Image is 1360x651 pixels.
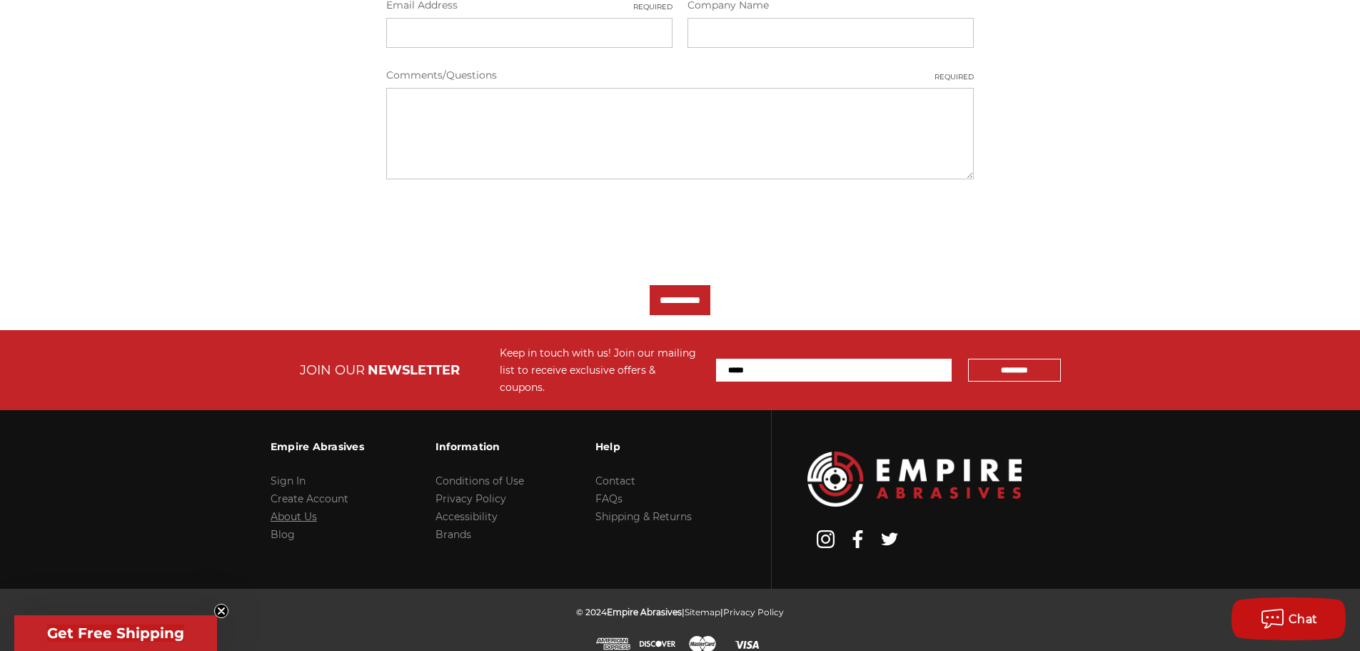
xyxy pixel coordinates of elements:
span: Get Free Shipping [47,625,184,642]
span: Empire Abrasives [607,607,682,617]
a: FAQs [595,492,623,505]
span: JOIN OUR [300,362,365,378]
a: Contact [595,474,635,487]
p: © 2024 | | [576,603,784,621]
span: NEWSLETTER [368,362,460,378]
a: Privacy Policy [723,607,784,617]
h3: Help [595,432,692,462]
a: Brands [435,528,471,541]
small: Required [633,1,673,12]
a: Accessibility [435,510,498,523]
img: Empire Abrasives Logo Image [807,452,1022,507]
small: Required [935,71,974,82]
div: Get Free ShippingClose teaser [14,615,217,651]
h3: Information [435,432,524,462]
span: Chat [1289,612,1318,626]
iframe: reCAPTCHA [386,199,603,255]
a: Sign In [271,474,306,487]
a: Privacy Policy [435,492,506,505]
a: About Us [271,510,317,523]
a: Conditions of Use [435,474,524,487]
a: Create Account [271,492,348,505]
a: Sitemap [685,607,720,617]
label: Comments/Questions [386,68,974,83]
button: Close teaser [214,604,228,618]
a: Shipping & Returns [595,510,692,523]
button: Chat [1231,597,1346,640]
div: Keep in touch with us! Join our mailing list to receive exclusive offers & coupons. [500,344,702,396]
h3: Empire Abrasives [271,432,364,462]
a: Blog [271,528,295,541]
